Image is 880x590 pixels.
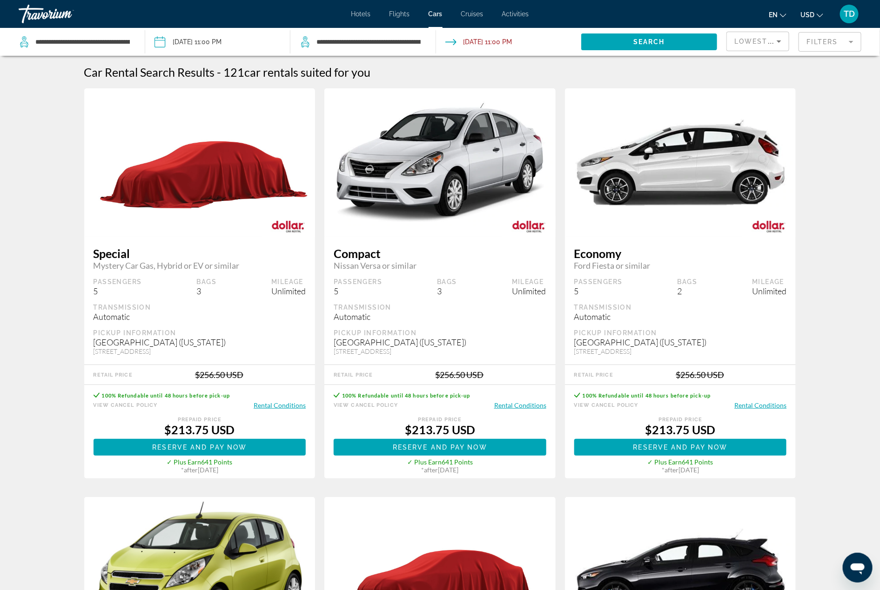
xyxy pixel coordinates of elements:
[494,401,546,410] button: Rental Conditions
[574,423,787,437] div: $213.75 USD
[461,10,484,18] a: Cruises
[167,458,201,466] span: ✓ Plus Earn
[334,372,373,378] div: Retail Price
[734,38,794,45] span: Lowest Price
[94,278,142,286] div: Passengers
[583,392,711,398] span: 100% Refundable until 48 hours before pick-up
[224,65,371,79] h2: 121
[324,97,556,229] img: primary.png
[94,372,133,378] div: Retail Price
[429,10,443,18] a: Cars
[574,246,787,260] span: Economy
[407,458,442,466] span: ✓ Plus Earn
[436,370,484,380] div: $256.50 USD
[94,417,306,423] div: Prepaid Price
[574,439,787,456] button: Reserve and pay now
[334,329,546,337] div: Pickup Information
[800,8,823,21] button: Change currency
[437,278,457,286] div: Bags
[334,337,546,347] div: [GEOGRAPHIC_DATA] ([US_STATE])
[581,33,717,50] button: Search
[155,28,222,56] button: Pickup date: Oct 30, 2025 11:00 PM
[574,372,613,378] div: Retail Price
[334,417,546,423] div: Prepaid Price
[334,303,546,312] div: Transmission
[502,216,556,237] img: DOLLAR
[245,65,371,79] span: car rentals suited for you
[334,278,382,286] div: Passengers
[201,458,232,466] span: 641 Points
[254,401,306,410] button: Rental Conditions
[678,278,698,286] div: Bags
[844,9,855,19] span: TD
[334,312,546,322] div: Automatic
[502,10,529,18] a: Activities
[574,417,787,423] div: Prepaid Price
[574,286,623,296] div: 5
[334,423,546,437] div: $213.75 USD
[837,4,861,24] button: User Menu
[843,553,873,583] iframe: Bouton de lancement de la fenêtre de messagerie
[197,286,217,296] div: 3
[648,458,682,466] span: ✓ Plus Earn
[334,466,546,474] div: * [DATE]
[393,444,487,451] span: Reserve and pay now
[334,246,546,260] span: Compact
[102,392,230,398] span: 100% Refundable until 48 hours before pick-up
[271,278,306,286] div: Mileage
[94,246,306,260] span: Special
[734,36,781,47] mat-select: Sort by
[19,2,112,26] a: Travorium
[574,401,638,410] button: View Cancel Policy
[94,423,306,437] div: $213.75 USD
[217,65,222,79] span: -
[752,286,786,296] div: Unlimited
[195,370,243,380] div: $256.50 USD
[752,278,786,286] div: Mileage
[334,439,546,456] a: Reserve and pay now
[94,466,306,474] div: * [DATE]
[262,216,315,237] img: DOLLAR
[94,347,306,355] div: [STREET_ADDRESS]
[442,458,473,466] span: 641 Points
[574,347,787,355] div: [STREET_ADDRESS]
[799,32,861,52] button: Filter
[84,98,316,227] img: primary.png
[342,392,470,398] span: 100% Refundable until 48 hours before pick-up
[678,286,698,296] div: 2
[94,260,306,271] span: Mystery Car Gas, Hybrid or EV or similar
[334,347,546,355] div: [STREET_ADDRESS]
[574,260,787,271] span: Ford Fiesta or similar
[769,11,778,19] span: en
[271,286,306,296] div: Unlimited
[334,286,382,296] div: 5
[769,8,786,21] button: Change language
[665,466,678,474] span: after
[574,312,787,322] div: Automatic
[351,10,371,18] a: Hotels
[633,444,728,451] span: Reserve and pay now
[574,278,623,286] div: Passengers
[574,329,787,337] div: Pickup Information
[742,216,796,237] img: DOLLAR
[94,439,306,456] button: Reserve and pay now
[682,458,713,466] span: 641 Points
[184,466,198,474] span: after
[633,38,665,46] span: Search
[424,466,438,474] span: after
[565,115,796,210] img: primary.png
[152,444,247,451] span: Reserve and pay now
[574,337,787,347] div: [GEOGRAPHIC_DATA] ([US_STATE])
[390,10,410,18] a: Flights
[94,286,142,296] div: 5
[334,260,546,271] span: Nissan Versa or similar
[676,370,724,380] div: $256.50 USD
[574,303,787,312] div: Transmission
